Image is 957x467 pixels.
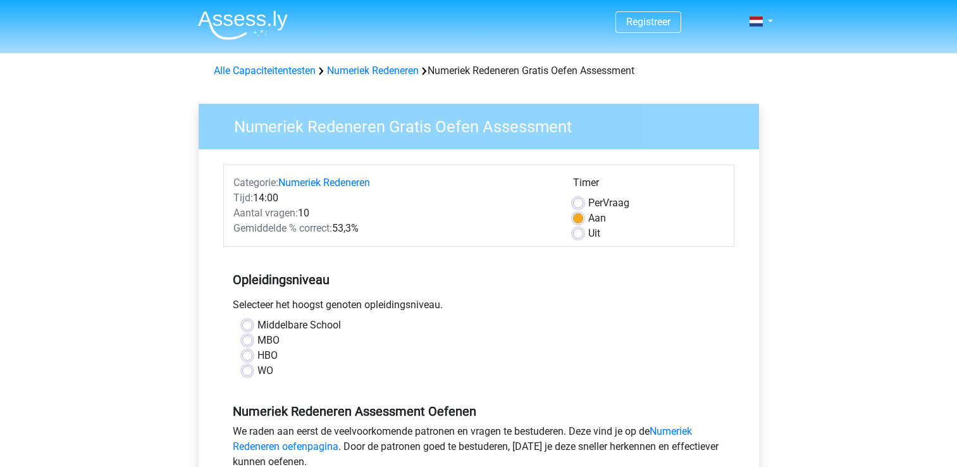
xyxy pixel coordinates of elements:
div: Numeriek Redeneren Gratis Oefen Assessment [209,63,749,78]
span: Gemiddelde % correct: [233,222,332,234]
div: Timer [573,175,724,196]
a: Registreer [626,16,670,28]
img: Assessly [198,10,288,40]
label: Uit [588,226,600,241]
h3: Numeriek Redeneren Gratis Oefen Assessment [219,112,750,137]
a: Alle Capaciteitentesten [214,65,316,77]
label: Middelbare School [257,318,341,333]
div: Selecteer het hoogst genoten opleidingsniveau. [223,297,734,318]
a: Numeriek Redeneren [327,65,419,77]
span: Tijd: [233,192,253,204]
div: 14:00 [224,190,564,206]
label: Aan [588,211,606,226]
label: MBO [257,333,280,348]
span: Categorie: [233,177,278,189]
div: 10 [224,206,564,221]
span: Aantal vragen: [233,207,298,219]
h5: Numeriek Redeneren Assessment Oefenen [233,404,725,419]
div: 53,3% [224,221,564,236]
h5: Opleidingsniveau [233,267,725,292]
a: Numeriek Redeneren oefenpagina [233,425,692,452]
a: Numeriek Redeneren [278,177,370,189]
label: Vraag [588,196,629,211]
label: HBO [257,348,278,363]
span: Per [588,197,603,209]
label: WO [257,363,273,378]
